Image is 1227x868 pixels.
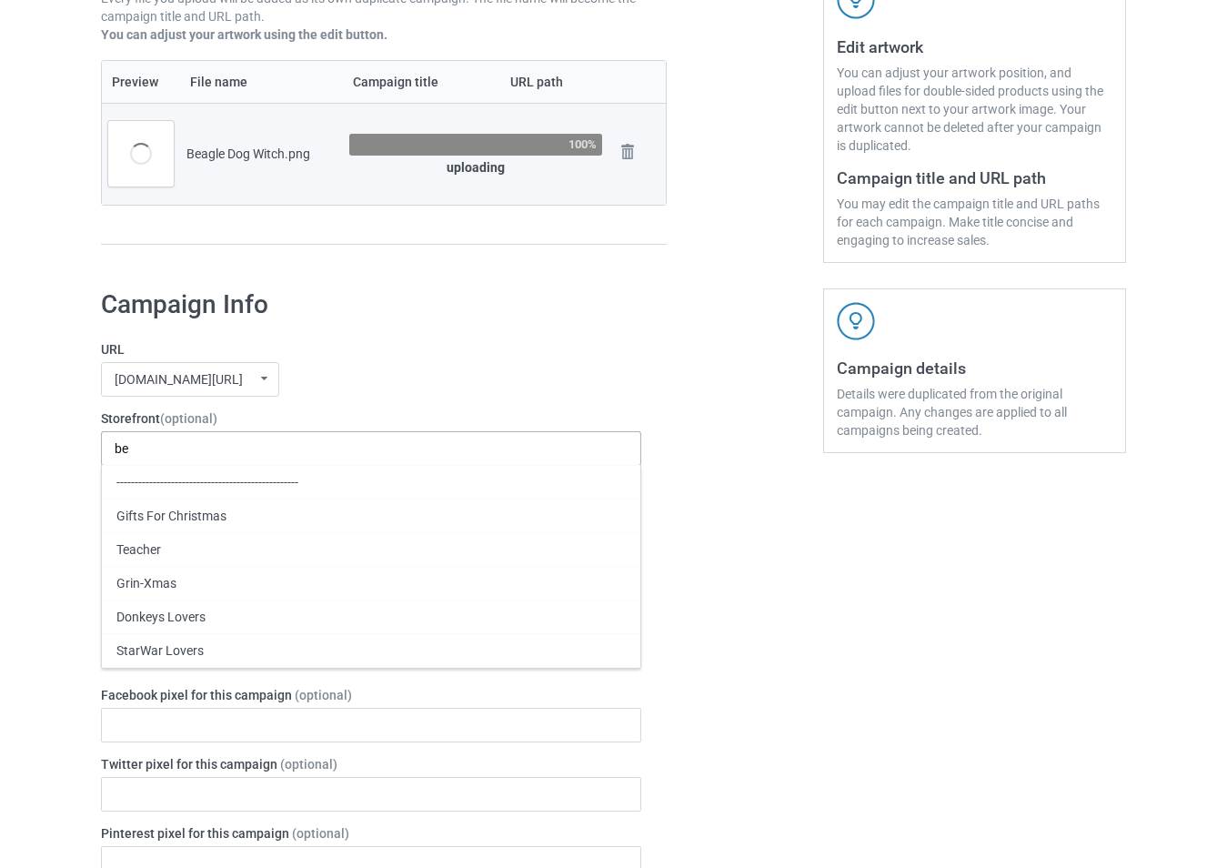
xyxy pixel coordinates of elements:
[186,145,337,163] div: Beagle Dog Witch.png
[837,385,1112,439] div: Details were duplicated from the original campaign. Any changes are applied to all campaigns bein...
[568,138,597,150] div: 100%
[280,757,337,772] span: (optional)
[101,288,641,321] h1: Campaign Info
[101,824,641,843] label: Pinterest pixel for this campaign
[102,499,640,532] div: Gifts For Christmas
[160,411,217,426] span: (optional)
[102,61,180,103] th: Preview
[837,358,1112,378] h3: Campaign details
[102,566,640,600] div: Grin-Xmas
[102,667,640,701] div: Book Lovers
[115,373,243,386] div: [DOMAIN_NAME][URL]
[101,27,387,42] b: You can adjust your artwork using the edit button.
[837,64,1112,155] div: You can adjust your artwork position, and upload files for double-sided products using the edit b...
[102,465,640,499] div: --------------------------------------------------
[837,167,1112,188] h3: Campaign title and URL path
[615,139,640,165] img: svg+xml;base64,PD94bWwgdmVyc2lvbj0iMS4wIiBlbmNvZGluZz0iVVRGLTgiPz4KPHN2ZyB3aWR0aD0iMjhweCIgaGVpZ2...
[837,302,875,340] img: svg+xml;base64,PD94bWwgdmVyc2lvbj0iMS4wIiBlbmNvZGluZz0iVVRGLTgiPz4KPHN2ZyB3aWR0aD0iNDJweCIgaGVpZ2...
[837,195,1112,249] div: You may edit the campaign title and URL paths for each campaign. Make title concise and engaging ...
[102,633,640,667] div: StarWar Lovers
[500,61,608,103] th: URL path
[102,600,640,633] div: Donkeys Lovers
[343,61,500,103] th: Campaign title
[292,826,349,841] span: (optional)
[101,409,641,428] label: Storefront
[101,755,641,773] label: Twitter pixel for this campaign
[349,158,602,177] div: uploading
[295,688,352,702] span: (optional)
[101,686,641,704] label: Facebook pixel for this campaign
[101,340,641,358] label: URL
[180,61,343,103] th: File name
[837,36,1112,57] h3: Edit artwork
[102,532,640,566] div: Teacher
